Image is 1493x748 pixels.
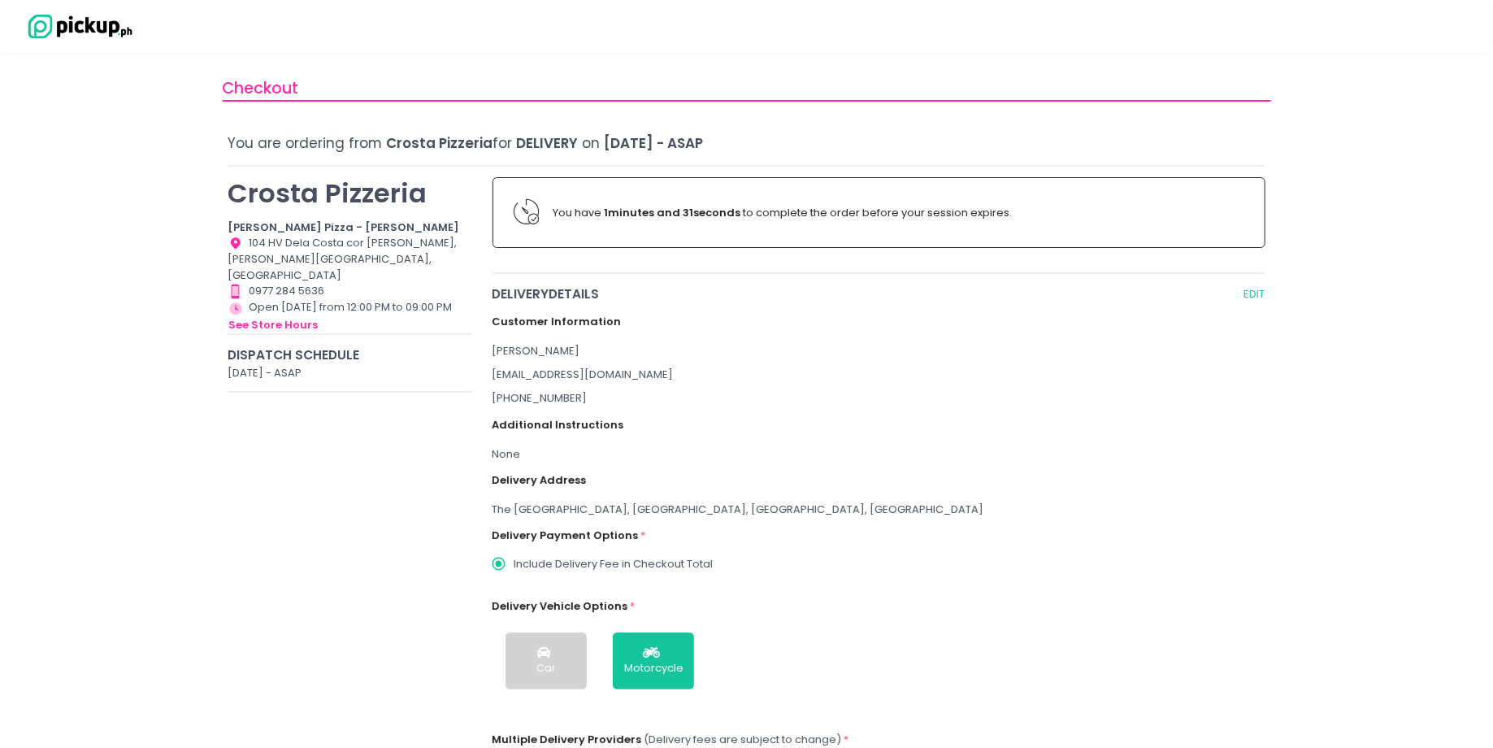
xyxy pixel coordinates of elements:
div: [PERSON_NAME] [493,343,1266,359]
button: Car [506,633,587,689]
div: 104 HV Dela Costa cor [PERSON_NAME], [PERSON_NAME][GEOGRAPHIC_DATA], [GEOGRAPHIC_DATA] [228,235,472,283]
label: Multiple Delivery Providers [493,732,642,748]
div: Checkout [223,76,1271,102]
b: [PERSON_NAME] Pizza - [PERSON_NAME] [228,220,459,235]
div: [PHONE_NUMBER] [493,390,1266,407]
label: Additional Instructions [493,417,624,433]
label: Customer Information [493,314,622,330]
div: Car [536,660,556,676]
label: Delivery Vehicle Options [493,598,628,615]
span: [DATE] - ASAP [604,133,703,153]
b: 1 minutes and 31 seconds [604,205,740,220]
div: [DATE] - ASAP [228,365,472,381]
div: 0977 284 5636 [228,283,472,299]
div: Open [DATE] from 12:00 PM to 09:00 PM [228,299,472,333]
span: Delivery [516,133,578,153]
div: None [493,446,1266,463]
span: (Delivery fees are subject to change) [645,732,842,747]
button: Motorcycle [613,633,694,689]
button: EDIT [1243,285,1265,303]
div: You are ordering from for on [228,133,1265,154]
div: The [GEOGRAPHIC_DATA], [GEOGRAPHIC_DATA], [GEOGRAPHIC_DATA], [GEOGRAPHIC_DATA] [493,502,1266,518]
span: delivery Details [493,285,1240,303]
button: see store hours [228,316,319,334]
span: Include Delivery Fee in Checkout Total [514,556,713,572]
p: Crosta Pizzeria [228,177,472,209]
span: Crosta Pizzeria [386,133,493,153]
img: logo [20,12,134,41]
div: You have to complete the order before your session expires. [553,205,1243,221]
label: Delivery Payment Options [493,528,639,544]
label: Delivery Address [493,472,587,489]
div: Motorcycle [624,660,684,676]
div: [EMAIL_ADDRESS][DOMAIN_NAME] [493,367,1266,383]
div: Dispatch Schedule [228,346,472,364]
